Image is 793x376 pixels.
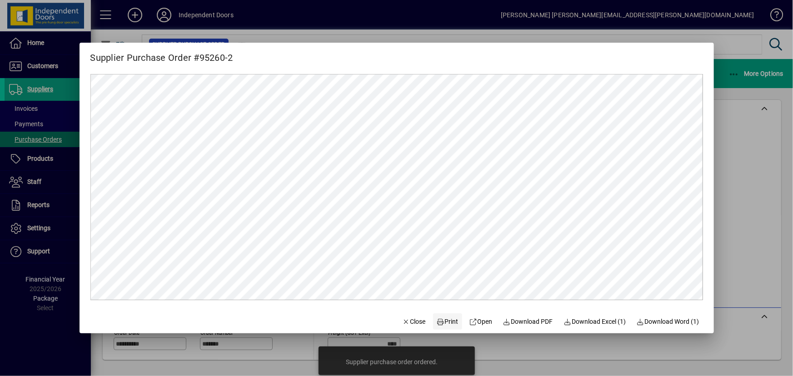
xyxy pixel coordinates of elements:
[560,313,630,330] button: Download Excel (1)
[564,317,626,327] span: Download Excel (1)
[437,317,459,327] span: Print
[469,317,493,327] span: Open
[637,317,699,327] span: Download Word (1)
[399,313,429,330] button: Close
[80,43,244,65] h2: Supplier Purchase Order #95260-2
[503,317,553,327] span: Download PDF
[499,313,557,330] a: Download PDF
[433,313,462,330] button: Print
[633,313,703,330] button: Download Word (1)
[466,313,496,330] a: Open
[402,317,426,327] span: Close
